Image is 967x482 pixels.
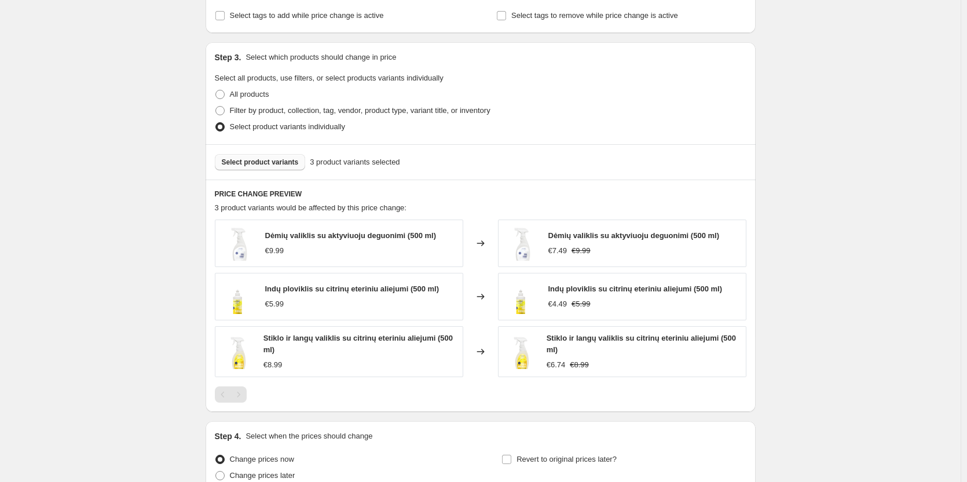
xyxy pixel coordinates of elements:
[548,298,567,310] div: €4.49
[504,279,539,314] img: indu_ploviklis_1_80x.png
[263,334,453,354] span: Stiklo ir langų valiklis su citrinų eteriniu aliejumi (500 ml)
[572,298,591,310] strike: €5.99
[215,430,241,442] h2: Step 4.
[230,106,490,115] span: Filter by product, collection, tag, vendor, product type, variant title, or inventory
[570,359,589,371] strike: €8.99
[215,189,746,199] h6: PRICE CHANGE PREVIEW
[246,430,372,442] p: Select when the prices should change
[230,11,384,20] span: Select tags to add while price change is active
[265,245,284,257] div: €9.99
[310,156,400,168] span: 3 product variants selected
[547,334,736,354] span: Stiklo ir langų valiklis su citrinų eteriniu aliejumi (500 ml)
[215,386,247,403] nav: Pagination
[215,52,241,63] h2: Step 3.
[215,74,444,82] span: Select all products, use filters, or select products variants individually
[504,226,539,261] img: demiuvaliklis_80x.png
[221,226,256,261] img: demiuvaliklis_80x.png
[215,154,306,170] button: Select product variants
[265,231,436,240] span: Dėmių valiklis su aktyviuoju deguonimi (500 ml)
[517,455,617,463] span: Revert to original prices later?
[548,284,723,293] span: Indų ploviklis su citrinų eteriniu aliejumi (500 ml)
[230,455,294,463] span: Change prices now
[221,279,256,314] img: indu_ploviklis_1_80x.png
[504,334,537,369] img: stikliirlanguvaliklis_80x.png
[230,471,295,480] span: Change prices later
[265,284,439,293] span: Indų ploviklis su citrinų eteriniu aliejumi (500 ml)
[230,122,345,131] span: Select product variants individually
[511,11,678,20] span: Select tags to remove while price change is active
[265,298,284,310] div: €5.99
[263,359,283,371] div: €8.99
[572,245,591,257] strike: €9.99
[215,203,406,212] span: 3 product variants would be affected by this price change:
[548,231,719,240] span: Dėmių valiklis su aktyviuoju deguonimi (500 ml)
[230,90,269,98] span: All products
[222,158,299,167] span: Select product variants
[548,245,567,257] div: €7.49
[221,334,254,369] img: stikliirlanguvaliklis_80x.png
[547,359,566,371] div: €6.74
[246,52,396,63] p: Select which products should change in price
